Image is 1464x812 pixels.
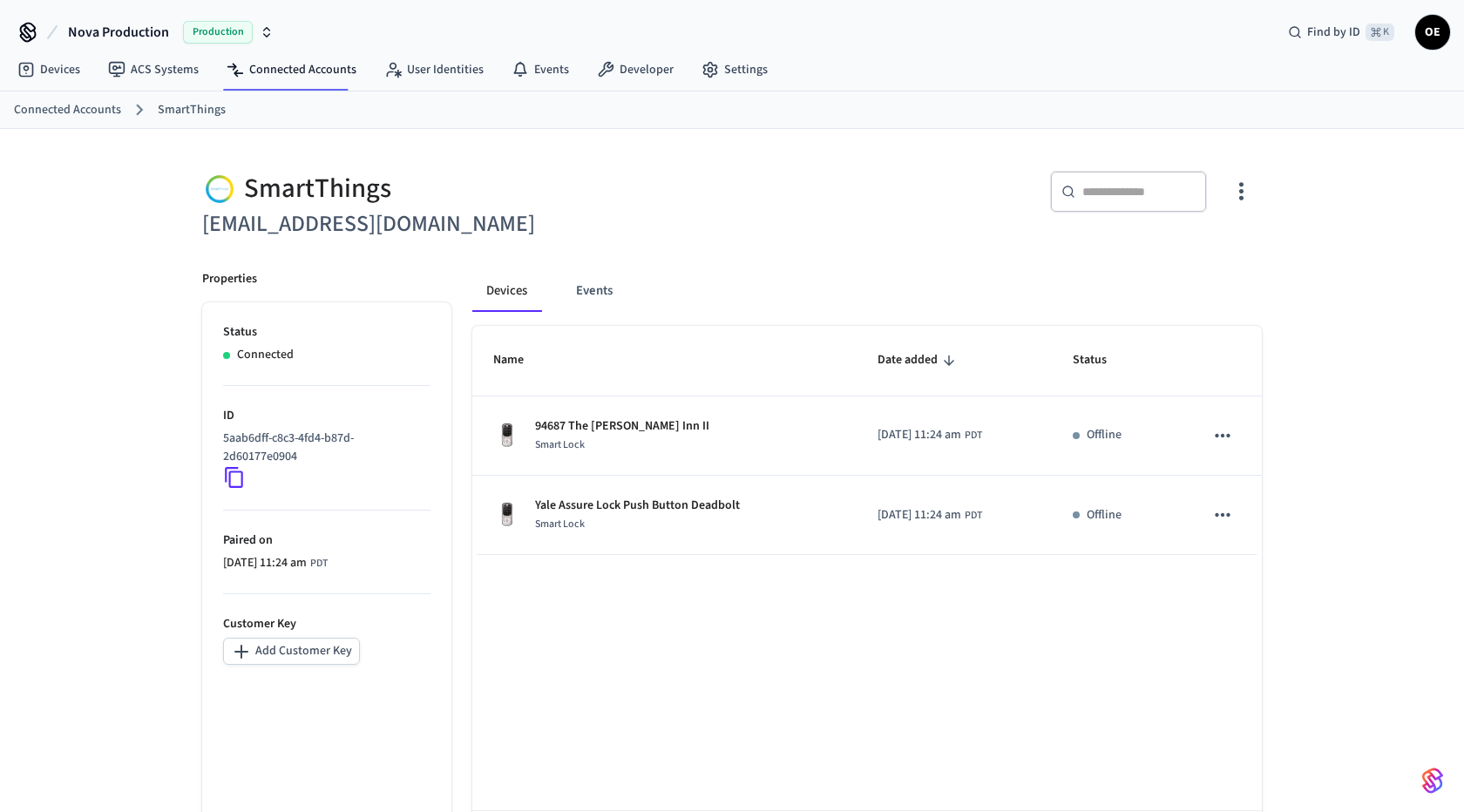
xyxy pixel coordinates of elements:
[1422,767,1443,795] img: SeamLogoGradient.69752ec5.svg
[535,437,585,452] span: Smart Lock
[68,22,169,43] span: Nova Production
[878,426,961,444] span: [DATE] 11:24 am
[223,430,424,466] p: 5aab6dff-c8c3-4fd4-b87d-2d60177e0904
[535,417,709,436] p: 94687 The [PERSON_NAME] Inn II
[878,426,982,444] div: America/Vancouver
[183,21,253,44] span: Production
[202,270,257,288] p: Properties
[1307,24,1360,41] span: Find by ID
[1415,15,1450,50] button: OE
[493,501,521,529] img: Yale Assure Touchscreen Wifi Smart Lock, Satin Nickel, Front
[493,422,521,450] img: Yale Assure Touchscreen Wifi Smart Lock, Satin Nickel, Front
[202,171,237,206] img: Smartthings Logo, Square
[493,347,546,374] span: Name
[472,270,541,312] button: Devices
[223,531,430,550] p: Paired on
[472,270,1262,312] div: connected account tabs
[535,497,740,515] p: Yale Assure Lock Push Button Deadbolt
[223,407,430,425] p: ID
[237,346,294,364] p: Connected
[965,508,982,524] span: PDT
[310,556,328,572] span: PDT
[535,517,585,531] span: Smart Lock
[688,54,782,85] a: Settings
[370,54,498,85] a: User Identities
[14,101,121,119] a: Connected Accounts
[878,506,982,524] div: America/Vancouver
[3,54,94,85] a: Devices
[1073,347,1129,374] span: Status
[158,101,226,119] a: SmartThings
[223,554,328,572] div: America/Vancouver
[223,323,430,342] p: Status
[213,54,370,85] a: Connected Accounts
[223,638,360,665] button: Add Customer Key
[1274,17,1408,48] div: Find by ID⌘ K
[498,54,583,85] a: Events
[1087,506,1122,524] p: Offline
[1366,24,1394,41] span: ⌘ K
[583,54,688,85] a: Developer
[472,326,1262,555] table: sticky table
[94,54,213,85] a: ACS Systems
[223,615,430,633] p: Customer Key
[202,171,722,206] div: SmartThings
[878,347,960,374] span: Date added
[1417,17,1448,48] span: OE
[223,554,307,572] span: [DATE] 11:24 am
[202,206,722,242] h6: [EMAIL_ADDRESS][DOMAIN_NAME]
[965,428,982,443] span: PDT
[562,270,627,312] button: Events
[878,506,961,524] span: [DATE] 11:24 am
[1087,426,1122,444] p: Offline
